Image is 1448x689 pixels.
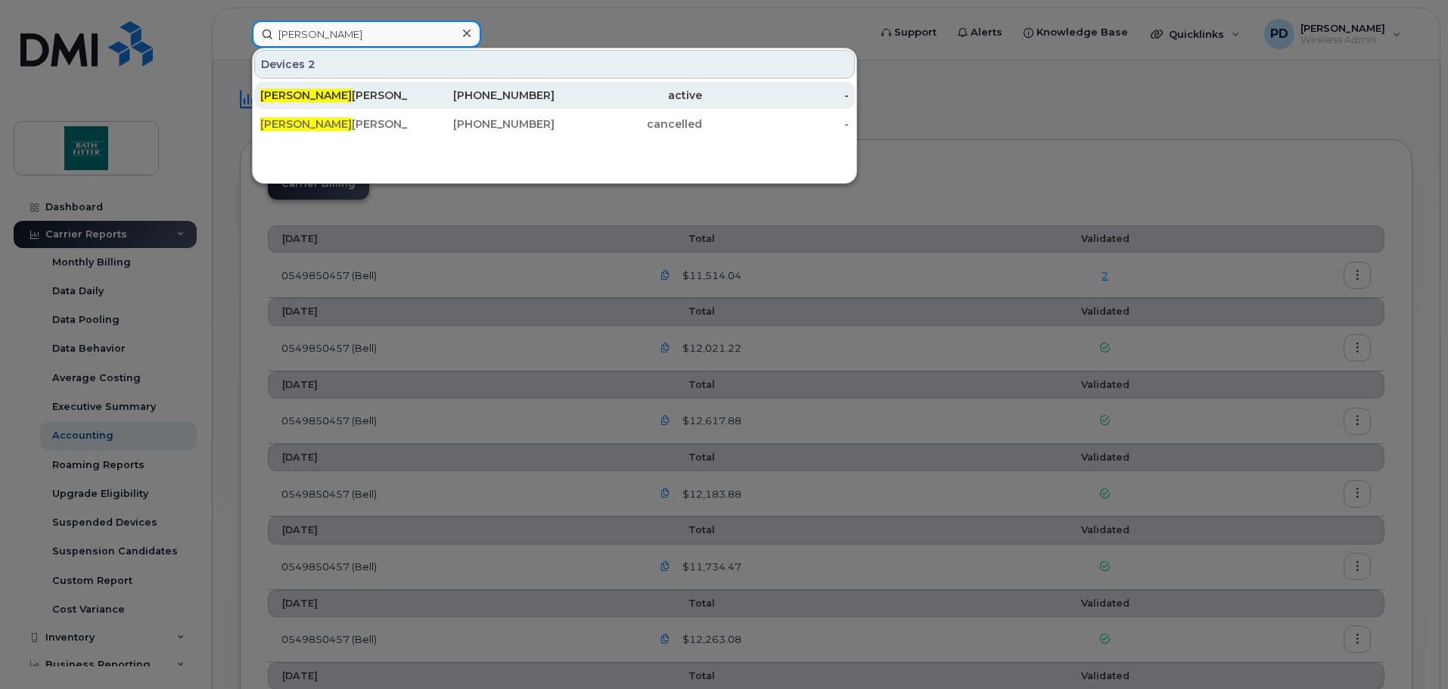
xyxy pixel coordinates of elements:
div: [PERSON_NAME] [260,88,408,103]
span: [PERSON_NAME] [260,117,352,131]
div: cancelled [555,116,702,132]
a: [PERSON_NAME][PERSON_NAME][PHONE_NUMBER]cancelled- [254,110,855,138]
span: 2 [308,57,315,72]
div: [PHONE_NUMBER] [408,116,555,132]
a: [PERSON_NAME][PERSON_NAME][PHONE_NUMBER]active- [254,82,855,109]
div: active [555,88,702,103]
div: - [702,116,850,132]
div: - [702,88,850,103]
div: Devices [254,50,855,79]
span: [PERSON_NAME] [260,88,352,102]
div: [PHONE_NUMBER] [408,88,555,103]
div: [PERSON_NAME] [260,116,408,132]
